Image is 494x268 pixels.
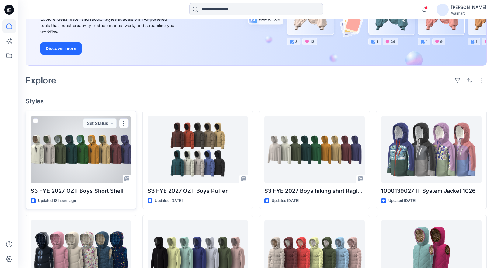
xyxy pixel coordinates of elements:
h4: Styles [26,97,487,105]
a: Discover more [40,42,177,55]
div: [PERSON_NAME] [451,4,486,11]
button: Discover more [40,42,82,55]
p: Updated [DATE] [388,198,416,204]
p: 1000139027 IT System Jacket 1026 [381,187,482,195]
a: 1000139027 IT System Jacket 1026 [381,116,482,183]
p: Updated [DATE] [272,198,299,204]
h2: Explore [26,76,56,85]
p: Updated 18 hours ago [38,198,76,204]
img: avatar [437,4,449,16]
a: S3 FYE 2027 OZT Boys Short Shell [31,116,131,183]
p: S3 FYE 2027 Boys hiking shirt Raglan Slv [264,187,365,195]
p: S3 FYE 2027 OZT Boys Short Shell [31,187,131,195]
div: Walmart [451,11,486,16]
div: Explore ideas faster and recolor styles at scale with AI-powered tools that boost creativity, red... [40,16,177,35]
a: S3 FYE 2027 OZT Boys Puffer [148,116,248,183]
p: S3 FYE 2027 OZT Boys Puffer [148,187,248,195]
p: Updated [DATE] [155,198,183,204]
a: S3 FYE 2027 Boys hiking shirt Raglan Slv [264,116,365,183]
